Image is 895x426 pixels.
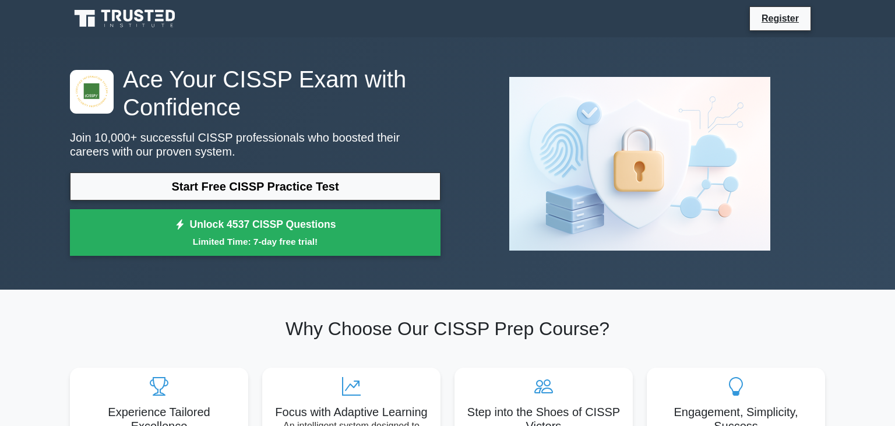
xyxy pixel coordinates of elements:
a: Register [755,11,806,26]
h2: Why Choose Our CISSP Prep Course? [70,318,825,340]
img: CISSP Preview [500,68,780,260]
small: Limited Time: 7-day free trial! [84,235,426,248]
p: Join 10,000+ successful CISSP professionals who boosted their careers with our proven system. [70,131,441,159]
h5: Focus with Adaptive Learning [272,405,431,419]
a: Start Free CISSP Practice Test [70,172,441,200]
h1: Ace Your CISSP Exam with Confidence [70,65,441,121]
a: Unlock 4537 CISSP QuestionsLimited Time: 7-day free trial! [70,209,441,256]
